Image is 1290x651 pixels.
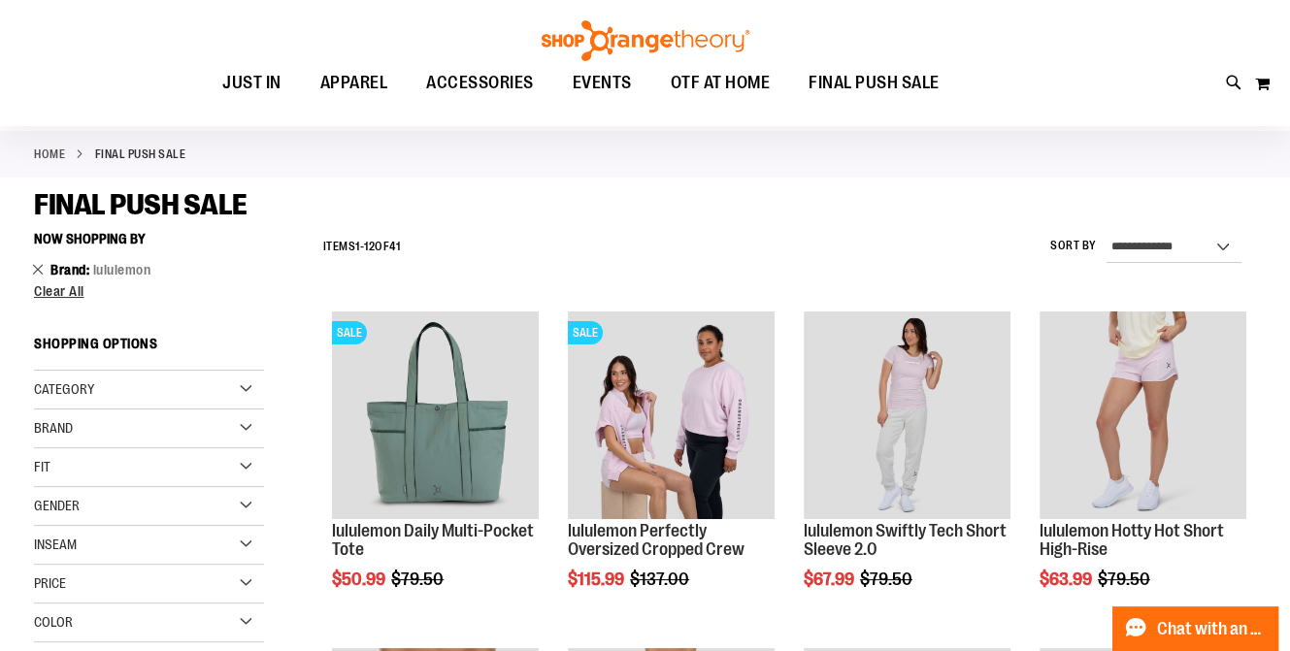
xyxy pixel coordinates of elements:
a: EVENTS [553,61,651,106]
div: product [322,302,548,638]
a: FINAL PUSH SALE [789,61,959,105]
span: $115.99 [568,570,627,589]
span: Gender [34,498,80,513]
span: Brand [50,262,93,277]
span: Inseam [34,537,77,552]
span: Category [34,381,94,397]
span: SALE [568,321,603,344]
span: Fit [34,459,50,474]
button: Now Shopping by [34,222,155,255]
a: Clear All [34,284,264,298]
span: FINAL PUSH SALE [34,188,248,221]
span: $50.99 [332,570,388,589]
button: Chat with an Expert [1112,606,1279,651]
span: FINAL PUSH SALE [809,61,940,105]
a: lululemon Perfectly Oversized Cropped Crew [568,521,744,560]
span: $79.50 [860,570,915,589]
span: Chat with an Expert [1157,620,1267,638]
strong: FINAL PUSH SALE [95,146,186,163]
strong: Shopping Options [34,327,264,371]
a: APPAREL [301,61,408,106]
a: OTF AT HOME [651,61,790,106]
span: SALE [332,321,367,344]
div: product [1030,302,1256,638]
div: product [794,302,1020,638]
a: Home [34,146,65,163]
span: lululemon [93,262,151,277]
span: 1 [355,240,360,253]
span: $67.99 [804,570,857,589]
span: OTF AT HOME [671,61,771,105]
img: lululemon Swiftly Tech Short Sleeve 2.0 [804,311,1010,518]
span: JUST IN [222,61,281,105]
a: lululemon Swiftly Tech Short Sleeve 2.0 [804,521,1007,560]
h2: Items - of [322,232,400,262]
span: Brand [34,420,73,436]
div: product [558,302,784,638]
span: APPAREL [320,61,388,105]
span: $63.99 [1040,570,1095,589]
a: JUST IN [203,61,301,106]
a: lululemon Hotty Hot Short High-Rise [1040,521,1224,560]
a: lululemon Perfectly Oversized Cropped CrewSALE [568,311,775,521]
span: ACCESSORIES [426,61,534,105]
a: lululemon Daily Multi-Pocket ToteSALE [332,311,539,521]
a: lululemon Swiftly Tech Short Sleeve 2.0 [804,311,1010,521]
img: lululemon Hotty Hot Short High-Rise [1040,311,1246,518]
img: lululemon Perfectly Oversized Cropped Crew [568,311,775,518]
label: Sort By [1050,238,1097,254]
img: Shop Orangetheory [539,20,752,61]
span: Clear All [34,283,84,299]
span: $137.00 [630,570,692,589]
img: lululemon Daily Multi-Pocket Tote [332,311,539,518]
a: lululemon Daily Multi-Pocket Tote [332,521,534,560]
span: Color [34,614,73,630]
span: $79.50 [1098,570,1153,589]
span: 12 [364,240,375,253]
a: lululemon Hotty Hot Short High-Rise [1040,311,1246,521]
span: EVENTS [573,61,632,105]
a: ACCESSORIES [407,61,553,106]
span: 41 [389,240,400,253]
span: $79.50 [391,570,447,589]
span: Price [34,575,66,591]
